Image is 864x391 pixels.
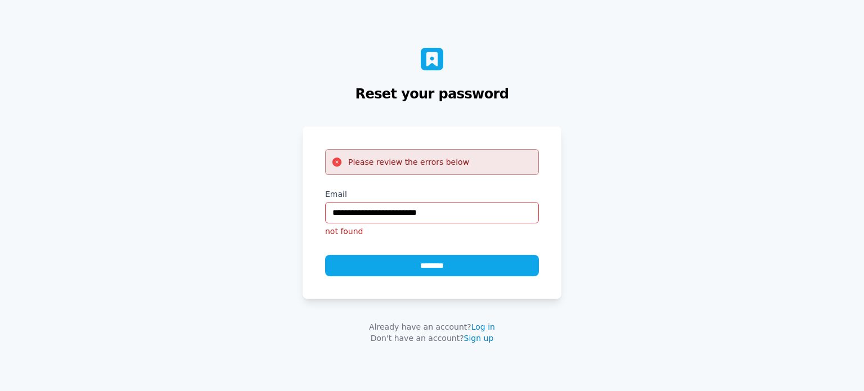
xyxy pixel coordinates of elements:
h2: Reset your password [306,84,558,104]
div: not found [325,226,539,237]
div: Please review the errors below [348,156,469,168]
label: Email [325,188,539,200]
a: Log in [471,322,495,331]
a: Sign up [464,334,494,343]
p: Already have an account? Don't have an account? [303,321,561,344]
